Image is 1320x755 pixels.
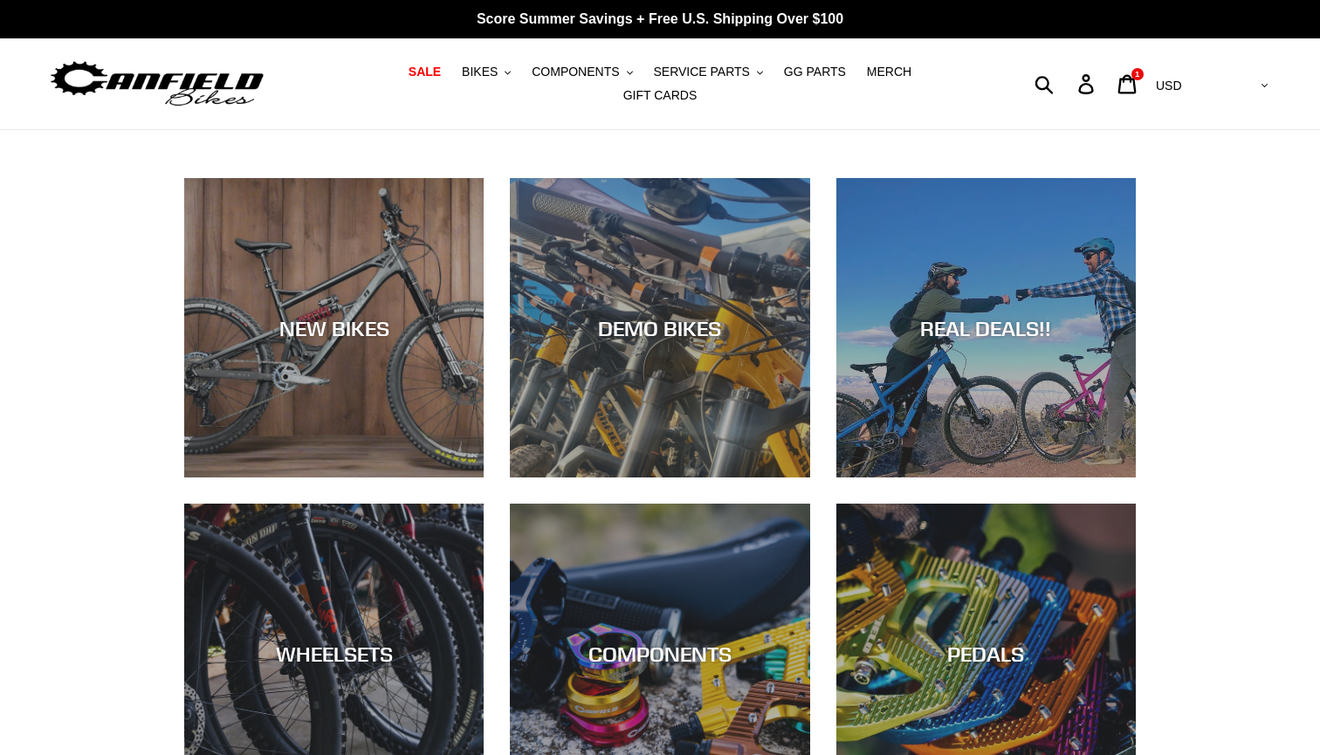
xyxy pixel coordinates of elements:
[1108,65,1149,103] a: 1
[1135,70,1139,79] span: 1
[867,65,911,79] span: MERCH
[48,57,266,112] img: Canfield Bikes
[784,65,846,79] span: GG PARTS
[184,315,484,340] div: NEW BIKES
[858,60,920,84] a: MERCH
[510,315,809,340] div: DEMO BIKES
[184,642,484,667] div: WHEELSETS
[510,642,809,667] div: COMPONENTS
[653,65,749,79] span: SERVICE PARTS
[836,178,1136,477] a: REAL DEALS!!
[400,60,450,84] a: SALE
[623,88,698,103] span: GIFT CARDS
[644,60,771,84] button: SERVICE PARTS
[409,65,441,79] span: SALE
[836,642,1136,667] div: PEDALS
[462,65,498,79] span: BIKES
[615,84,706,107] a: GIFT CARDS
[523,60,641,84] button: COMPONENTS
[1044,65,1089,103] input: Search
[775,60,855,84] a: GG PARTS
[453,60,519,84] button: BIKES
[532,65,619,79] span: COMPONENTS
[836,315,1136,340] div: REAL DEALS!!
[510,178,809,477] a: DEMO BIKES
[184,178,484,477] a: NEW BIKES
